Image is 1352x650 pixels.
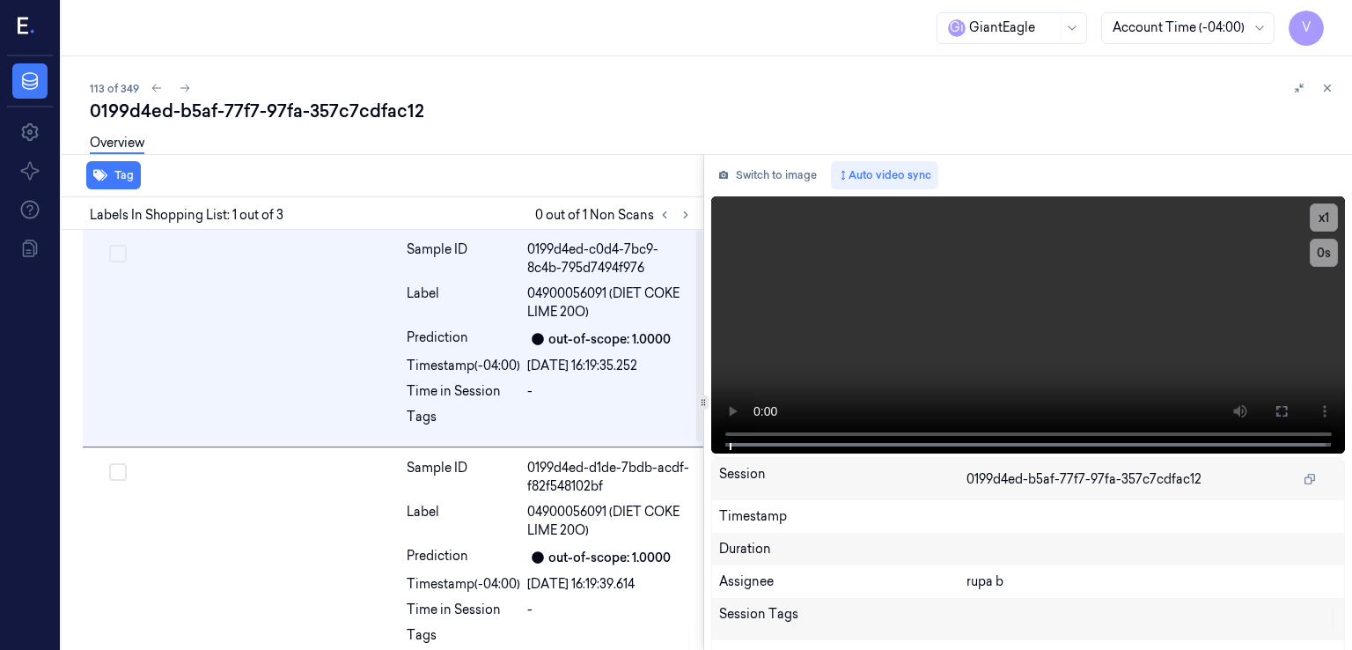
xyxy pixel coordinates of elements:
div: Sample ID [407,459,520,496]
div: 0199d4ed-b5af-77f7-97fa-357c7cdfac12 [90,99,1338,123]
div: - [527,382,693,401]
div: rupa b [966,572,1338,591]
button: Switch to image [711,161,824,189]
span: G i [948,19,966,37]
div: 0199d4ed-c0d4-7bc9-8c4b-795d7494f976 [527,240,693,277]
div: 0199d4ed-d1de-7bdb-acdf-f82f548102bf [527,459,693,496]
div: Session Tags [719,605,966,633]
span: 04900056091 (DIET COKE LIME 20O) [527,503,693,540]
div: Assignee [719,572,966,591]
div: Time in Session [407,382,520,401]
span: 0199d4ed-b5af-77f7-97fa-357c7cdfac12 [966,470,1201,489]
button: Tag [86,161,141,189]
span: 113 of 349 [90,81,139,96]
div: Label [407,503,520,540]
span: 0 out of 1 Non Scans [535,204,696,225]
div: out-of-scope: 1.0000 [548,330,671,349]
a: Overview [90,134,144,154]
div: Time in Session [407,601,520,619]
div: Prediction [407,329,520,350]
button: x1 [1310,203,1338,232]
span: 04900056091 (DIET COKE LIME 20O) [527,284,693,321]
button: Select row [109,463,127,481]
div: Sample ID [407,240,520,277]
div: Timestamp (-04:00) [407,357,520,375]
div: - [527,601,693,619]
div: Timestamp (-04:00) [407,575,520,594]
button: V [1289,11,1324,46]
button: Auto video sync [831,161,938,189]
div: [DATE] 16:19:39.614 [527,575,693,594]
div: Tags [407,408,520,436]
button: Select row [109,245,127,262]
div: Label [407,284,520,321]
span: Labels In Shopping List: 1 out of 3 [90,206,283,225]
div: Session [719,465,966,493]
div: out-of-scope: 1.0000 [548,549,671,567]
div: Duration [719,540,1338,558]
div: Timestamp [719,507,1338,526]
div: [DATE] 16:19:35.252 [527,357,693,375]
div: Prediction [407,547,520,568]
button: 0s [1310,239,1338,267]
